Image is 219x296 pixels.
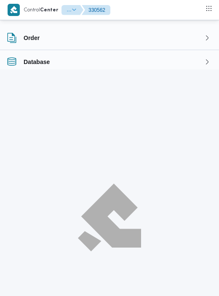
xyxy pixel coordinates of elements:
[82,5,110,15] button: 330562
[67,7,77,13] button: Show collapsed breadcrumbs
[40,8,58,13] b: Center
[24,33,40,43] h3: Order
[8,4,20,16] img: X8yXhbKr1z7QwAAAABJRU5ErkJggg==
[7,33,212,43] button: Order
[24,57,50,67] h3: Database
[7,57,212,67] button: Database
[82,188,136,246] img: ILLA Logo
